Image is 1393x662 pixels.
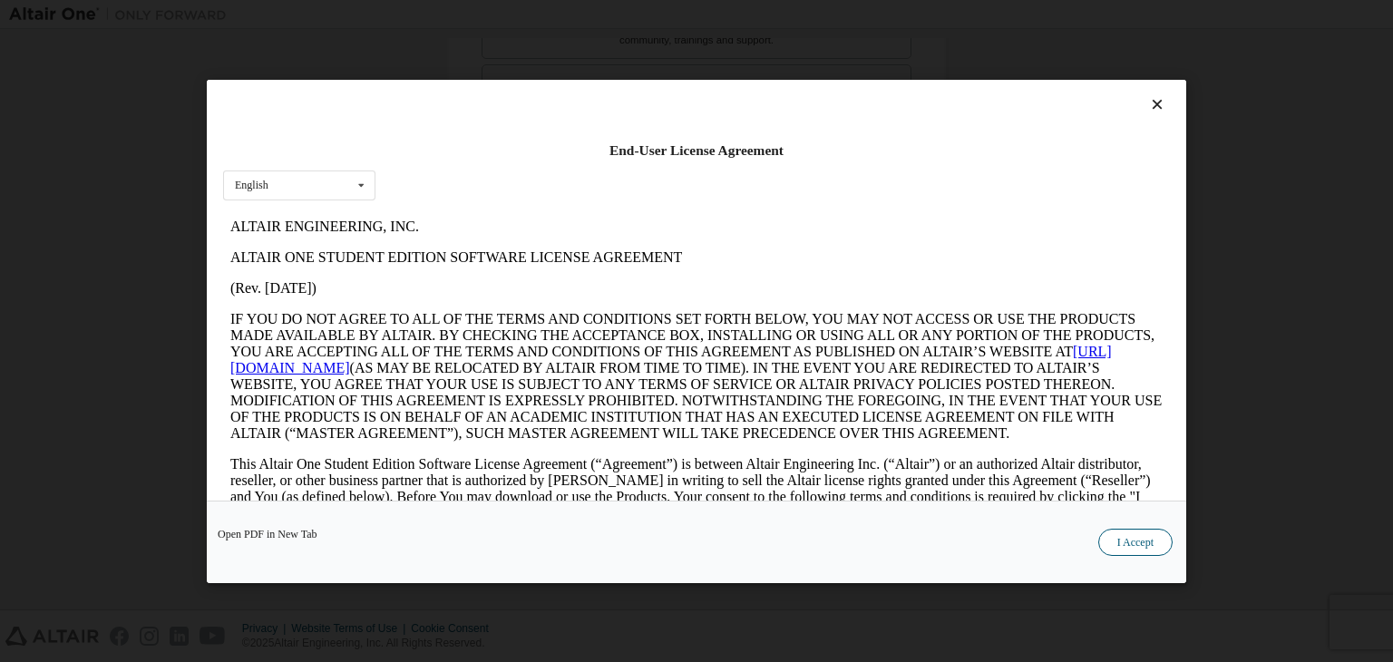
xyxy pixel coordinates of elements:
[7,100,940,230] p: IF YOU DO NOT AGREE TO ALL OF THE TERMS AND CONDITIONS SET FORTH BELOW, YOU MAY NOT ACCESS OR USE...
[7,132,889,164] a: [URL][DOMAIN_NAME]
[223,141,1170,160] div: End-User License Agreement
[7,7,940,24] p: ALTAIR ENGINEERING, INC.
[218,529,317,540] a: Open PDF in New Tab
[7,38,940,54] p: ALTAIR ONE STUDENT EDITION SOFTWARE LICENSE AGREEMENT
[235,180,268,190] div: English
[1098,529,1173,556] button: I Accept
[7,245,940,326] p: This Altair One Student Edition Software License Agreement (“Agreement”) is between Altair Engine...
[7,69,940,85] p: (Rev. [DATE])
